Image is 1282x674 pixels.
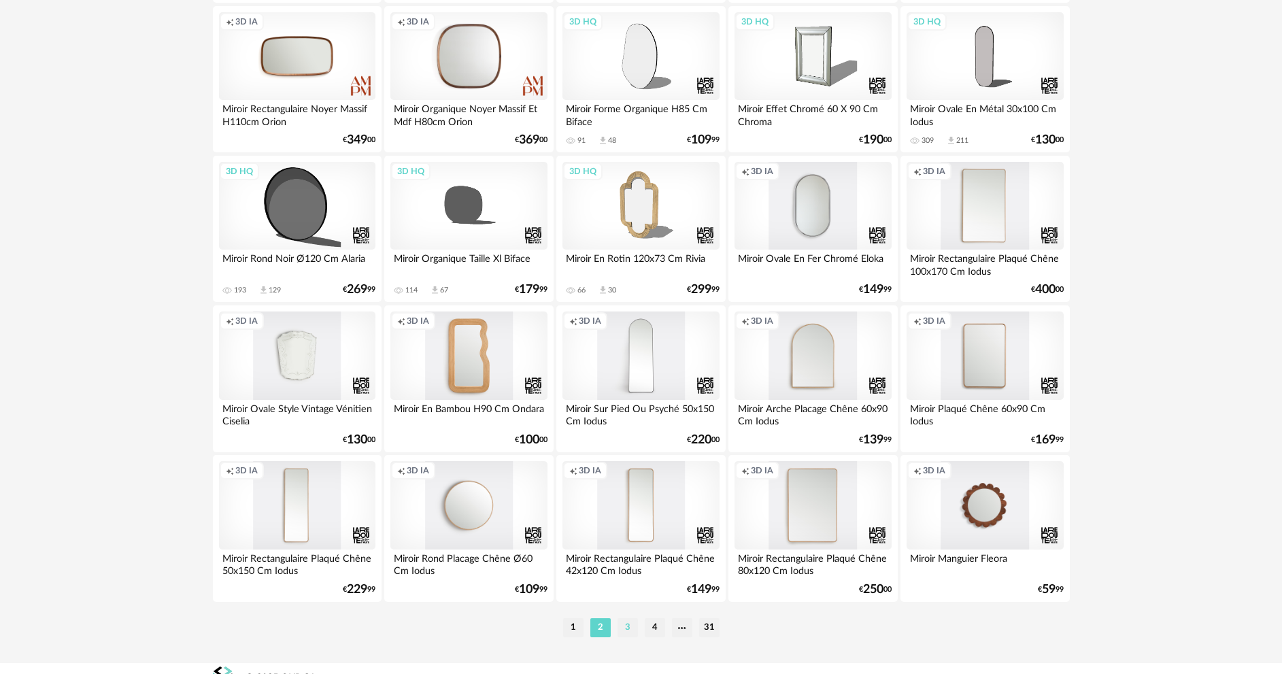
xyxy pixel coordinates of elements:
span: 220 [691,435,711,445]
div: Miroir Ovale En Métal 30x100 Cm Iodus [907,100,1063,127]
div: Miroir Rectangulaire Noyer Massif H110cm Orion [219,100,375,127]
span: Creation icon [913,465,922,476]
div: € 99 [343,585,375,594]
div: Miroir Ovale Style Vintage Vénitien Ciselia [219,400,375,427]
span: 59 [1042,585,1056,594]
div: Miroir Organique Taille Xl Biface [390,250,547,277]
div: € 00 [515,435,547,445]
div: € 99 [515,585,547,594]
div: Miroir Rectangulaire Plaqué Chêne 42x120 Cm Iodus [562,550,719,577]
span: 109 [691,135,711,145]
div: 48 [608,136,616,146]
div: € 00 [1031,135,1064,145]
div: € 99 [859,435,892,445]
span: Download icon [430,285,440,295]
span: Creation icon [397,465,405,476]
a: Creation icon 3D IA Miroir Rectangulaire Plaqué Chêne 50x150 Cm Iodus €22999 [213,455,382,602]
span: 3D IA [579,465,601,476]
span: 139 [863,435,883,445]
div: € 00 [859,585,892,594]
div: € 00 [1031,285,1064,294]
div: € 99 [687,135,720,145]
div: 3D HQ [220,163,259,180]
div: € 99 [687,285,720,294]
span: Creation icon [741,166,749,177]
span: 3D IA [923,465,945,476]
a: 3D HQ Miroir Organique Taille Xl Biface 114 Download icon 67 €17999 [384,156,553,303]
div: Miroir Rectangulaire Plaqué Chêne 50x150 Cm Iodus [219,550,375,577]
span: Creation icon [569,465,577,476]
div: € 00 [343,135,375,145]
div: Miroir Effet Chromé 60 X 90 Cm Chroma [735,100,891,127]
a: 3D HQ Miroir Effet Chromé 60 X 90 Cm Chroma €19000 [728,6,897,153]
div: 3D HQ [907,13,947,31]
a: Creation icon 3D IA Miroir Ovale En Fer Chromé Eloka €14999 [728,156,897,303]
div: 193 [234,286,246,295]
div: € 00 [687,435,720,445]
div: € 00 [859,135,892,145]
span: 179 [519,285,539,294]
div: Miroir Arche Placage Chêne 60x90 Cm Iodus [735,400,891,427]
div: Miroir Ovale En Fer Chromé Eloka [735,250,891,277]
span: 3D IA [235,16,258,27]
span: 100 [519,435,539,445]
a: 3D HQ Miroir Rond Noir Ø120 Cm Alaria 193 Download icon 129 €26999 [213,156,382,303]
span: 3D IA [751,316,773,326]
a: Creation icon 3D IA Miroir Manguier Fleora €5999 [900,455,1069,602]
div: € 00 [515,135,547,145]
div: Miroir Forme Organique H85 Cm Biface [562,100,719,127]
span: Creation icon [741,465,749,476]
span: 3D IA [407,16,429,27]
span: 3D IA [579,316,601,326]
div: Miroir En Rotin 120x73 Cm Rivia [562,250,719,277]
span: Download icon [598,285,608,295]
div: € 99 [1031,435,1064,445]
div: 3D HQ [391,163,431,180]
div: Miroir Manguier Fleora [907,550,1063,577]
div: € 99 [343,285,375,294]
span: 109 [519,585,539,594]
span: Creation icon [913,316,922,326]
li: 3 [618,618,638,637]
div: 3D HQ [563,13,603,31]
span: Creation icon [397,316,405,326]
div: 66 [577,286,586,295]
a: 3D HQ Miroir Forme Organique H85 Cm Biface 91 Download icon 48 €10999 [556,6,725,153]
div: 3D HQ [735,13,775,31]
div: Miroir Rectangulaire Plaqué Chêne 80x120 Cm Iodus [735,550,891,577]
span: 130 [1035,135,1056,145]
a: Creation icon 3D IA Miroir En Bambou H90 Cm Ondara €10000 [384,305,553,452]
li: 1 [563,618,584,637]
span: 169 [1035,435,1056,445]
span: 3D IA [923,166,945,177]
div: Miroir En Bambou H90 Cm Ondara [390,400,547,427]
div: € 99 [687,585,720,594]
span: 3D IA [923,316,945,326]
span: 130 [347,435,367,445]
div: 129 [269,286,281,295]
div: 309 [922,136,934,146]
span: 349 [347,135,367,145]
a: Creation icon 3D IA Miroir Plaqué Chêne 60x90 Cm Iodus €16999 [900,305,1069,452]
span: Creation icon [226,316,234,326]
span: Download icon [598,135,608,146]
div: Miroir Rond Noir Ø120 Cm Alaria [219,250,375,277]
div: Miroir Organique Noyer Massif Et Mdf H80cm Orion [390,100,547,127]
div: € 99 [515,285,547,294]
span: Creation icon [569,316,577,326]
span: Creation icon [913,166,922,177]
span: Download icon [258,285,269,295]
span: 149 [691,585,711,594]
span: 400 [1035,285,1056,294]
span: 3D IA [751,166,773,177]
a: Creation icon 3D IA Miroir Ovale Style Vintage Vénitien Ciselia €13000 [213,305,382,452]
span: 3D IA [235,316,258,326]
span: 369 [519,135,539,145]
span: 269 [347,285,367,294]
li: 31 [699,618,720,637]
li: 4 [645,618,665,637]
a: Creation icon 3D IA Miroir Rectangulaire Plaqué Chêne 100x170 Cm Iodus €40000 [900,156,1069,303]
span: 250 [863,585,883,594]
span: 190 [863,135,883,145]
div: € 00 [343,435,375,445]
